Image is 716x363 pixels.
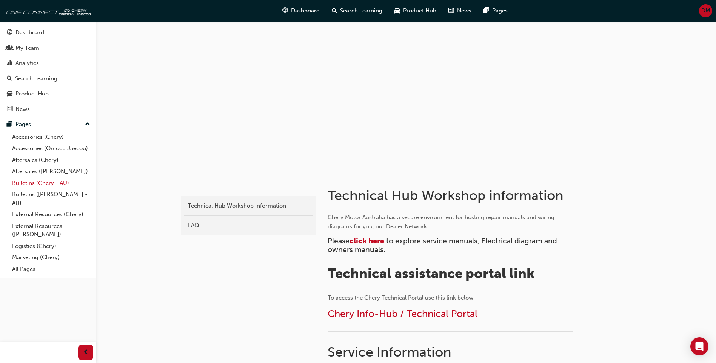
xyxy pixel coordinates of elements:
[328,344,451,360] span: Service Information
[184,199,313,212] a: Technical Hub Workshop information
[7,75,12,82] span: search-icon
[7,121,12,128] span: pages-icon
[85,120,90,129] span: up-icon
[3,26,93,40] a: Dashboard
[9,189,93,209] a: Bulletins ([PERSON_NAME] - AU)
[15,89,49,98] div: Product Hub
[3,87,93,101] a: Product Hub
[282,6,288,15] span: guage-icon
[4,3,91,18] img: oneconnect
[403,6,436,15] span: Product Hub
[699,4,712,17] button: DM
[15,105,30,114] div: News
[701,6,710,15] span: DM
[340,6,382,15] span: Search Learning
[9,177,93,189] a: Bulletins (Chery - AU)
[328,237,559,254] span: to explore service manuals, Electrical diagram and owners manuals.
[328,237,350,245] span: Please
[9,166,93,177] a: Aftersales ([PERSON_NAME])
[492,6,508,15] span: Pages
[276,3,326,18] a: guage-iconDashboard
[448,6,454,15] span: news-icon
[9,252,93,263] a: Marketing (Chery)
[7,91,12,97] span: car-icon
[7,29,12,36] span: guage-icon
[328,308,477,320] a: Chery Info-Hub / Technical Portal
[328,187,575,204] h1: Technical Hub Workshop information
[15,44,39,52] div: My Team
[328,294,473,301] span: To access the Chery Technical Portal use this link below
[9,240,93,252] a: Logistics (Chery)
[328,214,556,230] span: Chery Motor Australia has a secure environment for hosting repair manuals and wiring diagrams for...
[188,221,309,230] div: FAQ
[9,154,93,166] a: Aftersales (Chery)
[3,56,93,70] a: Analytics
[3,102,93,116] a: News
[457,6,471,15] span: News
[394,6,400,15] span: car-icon
[9,263,93,275] a: All Pages
[15,59,39,68] div: Analytics
[15,28,44,37] div: Dashboard
[328,265,535,281] span: Technical assistance portal link
[291,6,320,15] span: Dashboard
[483,6,489,15] span: pages-icon
[477,3,514,18] a: pages-iconPages
[7,45,12,52] span: people-icon
[9,209,93,220] a: External Resources (Chery)
[15,74,57,83] div: Search Learning
[690,337,708,355] div: Open Intercom Messenger
[184,219,313,232] a: FAQ
[7,60,12,67] span: chart-icon
[3,41,93,55] a: My Team
[3,117,93,131] button: Pages
[388,3,442,18] a: car-iconProduct Hub
[350,237,384,245] a: click here
[9,131,93,143] a: Accessories (Chery)
[83,348,89,357] span: prev-icon
[7,106,12,113] span: news-icon
[3,24,93,117] button: DashboardMy TeamAnalyticsSearch LearningProduct HubNews
[15,120,31,129] div: Pages
[442,3,477,18] a: news-iconNews
[326,3,388,18] a: search-iconSearch Learning
[188,201,309,210] div: Technical Hub Workshop information
[9,143,93,154] a: Accessories (Omoda Jaecoo)
[3,72,93,86] a: Search Learning
[9,220,93,240] a: External Resources ([PERSON_NAME])
[332,6,337,15] span: search-icon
